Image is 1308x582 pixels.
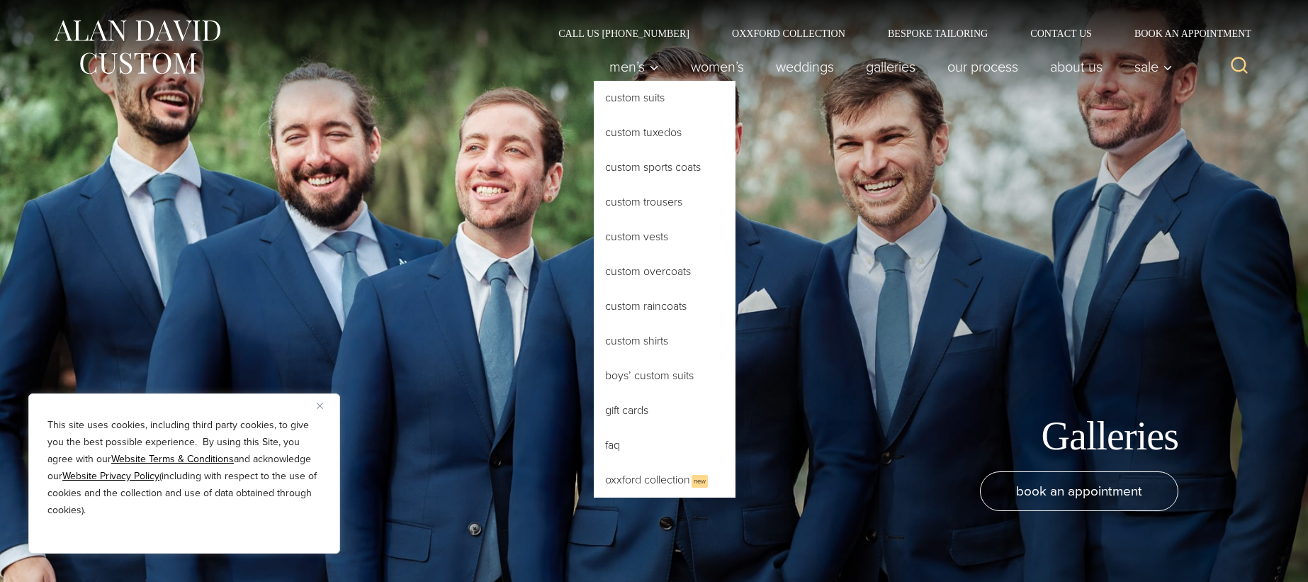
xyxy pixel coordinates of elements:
button: Close [317,397,334,414]
a: Custom Suits [594,81,735,115]
a: Book an Appointment [1113,28,1256,38]
nav: Primary Navigation [594,52,1180,81]
a: Women’s [675,52,760,81]
p: This site uses cookies, including third party cookies, to give you the best possible experience. ... [47,417,321,519]
span: Sale [1134,60,1173,74]
span: book an appointment [1016,481,1142,501]
a: Custom Tuxedos [594,116,735,150]
button: View Search Form [1222,50,1256,84]
a: Website Terms & Conditions [111,452,234,466]
a: Boys’ Custom Suits [594,359,735,393]
a: Custom Overcoats [594,254,735,289]
span: New [692,475,708,488]
a: Website Privacy Policy [62,469,159,483]
span: Men’s [609,60,659,74]
a: Oxxford CollectionNew [594,463,735,498]
a: weddings [760,52,850,81]
a: About Us [1034,52,1119,81]
a: Galleries [850,52,932,81]
a: Custom Raincoats [594,289,735,323]
a: Our Process [932,52,1034,81]
a: Custom Trousers [594,185,735,219]
img: Close [317,403,323,409]
a: Custom Vests [594,220,735,254]
a: Oxxford Collection [711,28,867,38]
a: Contact Us [1009,28,1113,38]
h1: Galleries [1042,413,1179,460]
img: Alan David Custom [52,16,222,79]
a: Call Us [PHONE_NUMBER] [537,28,711,38]
a: Custom Shirts [594,324,735,358]
a: Custom Sports Coats [594,150,735,184]
a: book an appointment [980,471,1178,511]
a: FAQ [594,428,735,462]
a: Gift Cards [594,393,735,427]
a: Bespoke Tailoring [867,28,1009,38]
nav: Secondary Navigation [537,28,1256,38]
